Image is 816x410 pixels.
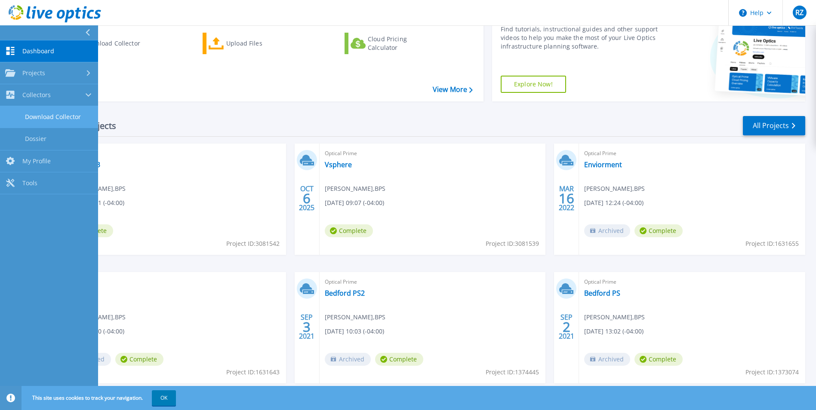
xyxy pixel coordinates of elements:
[325,160,352,169] a: Vsphere
[486,239,539,248] span: Project ID: 3081539
[303,195,311,202] span: 6
[325,198,384,208] span: [DATE] 09:07 (-04:00)
[24,390,176,406] span: This site uses cookies to track your navigation.
[745,239,799,248] span: Project ID: 1631655
[325,224,373,237] span: Complete
[325,149,541,158] span: Optical Prime
[152,390,176,406] button: OK
[559,195,574,202] span: 16
[584,160,622,169] a: Enviorment
[634,224,683,237] span: Complete
[584,224,630,237] span: Archived
[325,312,385,322] span: [PERSON_NAME] , BPS
[345,33,440,54] a: Cloud Pricing Calculator
[634,353,683,366] span: Complete
[584,353,630,366] span: Archived
[22,179,37,187] span: Tools
[299,311,315,343] div: SEP 2021
[65,277,281,287] span: Optical Prime
[795,9,804,16] span: RZ
[22,69,45,77] span: Projects
[325,327,384,336] span: [DATE] 10:03 (-04:00)
[226,35,295,52] div: Upload Files
[584,312,645,322] span: [PERSON_NAME] , BPS
[501,76,566,93] a: Explore Now!
[115,353,163,366] span: Complete
[299,183,315,214] div: OCT 2025
[558,183,575,214] div: MAR 2022
[303,323,311,330] span: 3
[83,35,152,52] div: Download Collector
[563,323,570,330] span: 2
[226,239,280,248] span: Project ID: 3081542
[375,353,423,366] span: Complete
[368,35,437,52] div: Cloud Pricing Calculator
[501,25,660,51] div: Find tutorials, instructional guides and other support videos to help you make the most of your L...
[584,198,644,208] span: [DATE] 12:24 (-04:00)
[22,157,51,165] span: My Profile
[433,86,473,94] a: View More
[584,184,645,193] span: [PERSON_NAME] , BPS
[22,47,54,55] span: Dashboard
[325,289,365,297] a: Bedford PS2
[61,33,157,54] a: Download Collector
[325,353,371,366] span: Archived
[226,367,280,377] span: Project ID: 1631643
[325,277,541,287] span: Optical Prime
[584,149,800,158] span: Optical Prime
[743,116,805,135] a: All Projects
[584,327,644,336] span: [DATE] 13:02 (-04:00)
[745,367,799,377] span: Project ID: 1373074
[584,289,620,297] a: Bedford PS
[22,91,51,99] span: Collectors
[325,184,385,193] span: [PERSON_NAME] , BPS
[486,367,539,377] span: Project ID: 1374445
[584,277,800,287] span: Optical Prime
[203,33,299,54] a: Upload Files
[558,311,575,343] div: SEP 2021
[65,149,281,158] span: Optical Prime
